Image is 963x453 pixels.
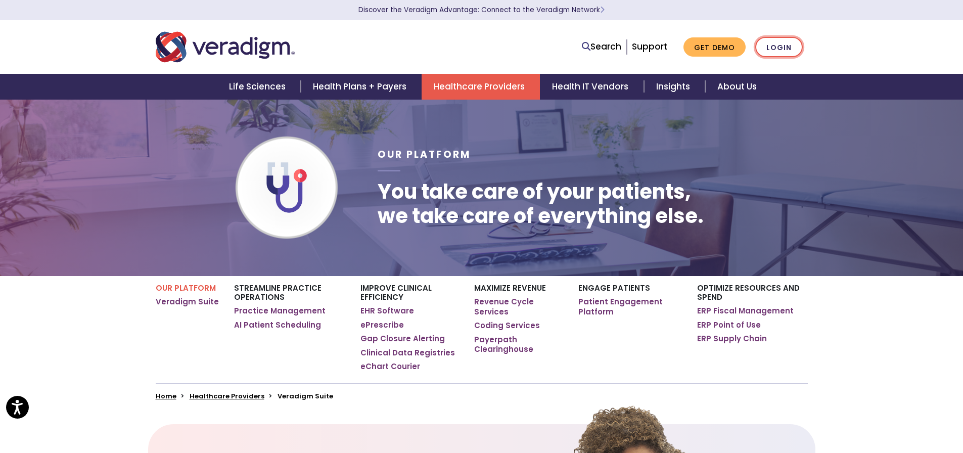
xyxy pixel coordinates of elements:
a: Healthcare Providers [422,74,540,100]
a: Home [156,391,176,401]
a: Support [632,40,667,53]
a: About Us [705,74,769,100]
a: Payerpath Clearinghouse [474,335,563,354]
a: Insights [644,74,705,100]
a: ERP Supply Chain [697,334,767,344]
a: Health IT Vendors [540,74,644,100]
a: Discover the Veradigm Advantage: Connect to the Veradigm NetworkLearn More [358,5,605,15]
a: Clinical Data Registries [360,348,455,358]
h1: You take care of your patients, we take care of everything else. [378,179,704,228]
span: Our Platform [378,148,471,161]
a: eChart Courier [360,361,420,372]
a: ERP Point of Use [697,320,761,330]
a: ePrescribe [360,320,404,330]
a: Patient Engagement Platform [578,297,682,316]
a: Life Sciences [217,74,301,100]
span: Learn More [600,5,605,15]
a: Search [582,40,621,54]
a: Practice Management [234,306,326,316]
img: Veradigm logo [156,30,295,64]
a: Health Plans + Payers [301,74,422,100]
a: Healthcare Providers [190,391,264,401]
a: Get Demo [683,37,746,57]
a: ERP Fiscal Management [697,306,794,316]
a: AI Patient Scheduling [234,320,321,330]
a: Revenue Cycle Services [474,297,563,316]
a: Veradigm Suite [156,297,219,307]
a: Gap Closure Alerting [360,334,445,344]
a: Login [755,37,803,58]
a: EHR Software [360,306,414,316]
a: Coding Services [474,321,540,331]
